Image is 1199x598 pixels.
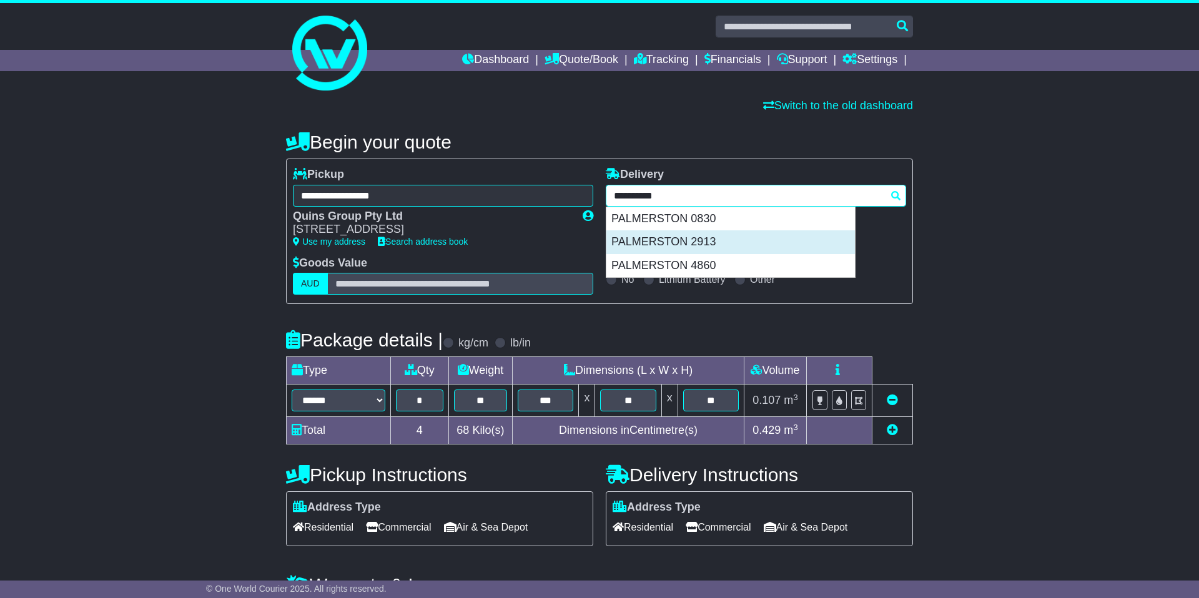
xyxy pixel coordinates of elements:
[378,237,468,247] a: Search address book
[752,394,781,406] span: 0.107
[293,501,381,514] label: Address Type
[391,417,449,444] td: 4
[513,357,744,385] td: Dimensions (L x W x H)
[293,210,570,223] div: Quins Group Pty Ltd
[391,357,449,385] td: Qty
[842,50,897,71] a: Settings
[293,273,328,295] label: AUD
[606,230,855,254] div: PALMERSTON 2913
[286,330,443,350] h4: Package details |
[704,50,761,71] a: Financials
[579,385,595,417] td: x
[659,273,726,285] label: Lithium Battery
[634,50,689,71] a: Tracking
[286,132,913,152] h4: Begin your quote
[510,336,531,350] label: lb/in
[752,424,781,436] span: 0.429
[793,423,798,432] sup: 3
[621,273,634,285] label: No
[293,517,353,537] span: Residential
[287,417,391,444] td: Total
[448,417,513,444] td: Kilo(s)
[458,336,488,350] label: kg/cm
[287,357,391,385] td: Type
[366,517,431,537] span: Commercial
[793,393,798,402] sup: 3
[206,584,387,594] span: © One World Courier 2025. All rights reserved.
[545,50,618,71] a: Quote/Book
[613,517,673,537] span: Residential
[456,424,469,436] span: 68
[513,417,744,444] td: Dimensions in Centimetre(s)
[887,424,898,436] a: Add new item
[750,273,775,285] label: Other
[763,99,913,112] a: Switch to the old dashboard
[448,357,513,385] td: Weight
[784,424,798,436] span: m
[293,237,365,247] a: Use my address
[887,394,898,406] a: Remove this item
[606,168,664,182] label: Delivery
[293,223,570,237] div: [STREET_ADDRESS]
[606,464,913,485] h4: Delivery Instructions
[286,574,913,595] h4: Warranty & Insurance
[444,517,528,537] span: Air & Sea Depot
[293,168,344,182] label: Pickup
[784,394,798,406] span: m
[744,357,806,385] td: Volume
[293,257,367,270] label: Goods Value
[661,385,678,417] td: x
[462,50,529,71] a: Dashboard
[613,501,701,514] label: Address Type
[286,464,593,485] h4: Pickup Instructions
[764,517,848,537] span: Air & Sea Depot
[606,254,855,278] div: PALMERSTON 4860
[686,517,751,537] span: Commercial
[606,207,855,231] div: PALMERSTON 0830
[777,50,827,71] a: Support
